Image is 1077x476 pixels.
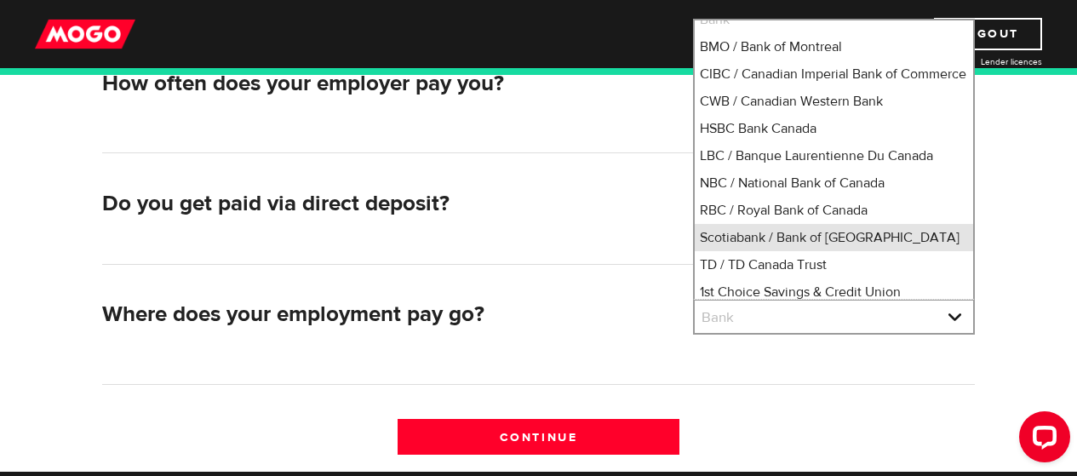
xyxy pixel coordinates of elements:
[695,224,973,251] li: Scotiabank / Bank of [GEOGRAPHIC_DATA]
[695,197,973,224] li: RBC / Royal Bank of Canada
[695,60,973,88] li: CIBC / Canadian Imperial Bank of Commerce
[934,18,1042,50] a: Logout
[695,33,973,60] li: BMO / Bank of Montreal
[695,115,973,142] li: HSBC Bank Canada
[102,71,679,97] h2: How often does your employer pay you?
[914,55,1042,68] a: Lender licences
[695,88,973,115] li: CWB / Canadian Western Bank
[695,278,973,306] li: 1st Choice Savings & Credit Union
[102,191,679,217] h2: Do you get paid via direct deposit?
[398,419,679,455] input: Continue
[695,251,973,278] li: TD / TD Canada Trust
[695,6,973,33] li: Bank
[695,142,973,169] li: LBC / Banque Laurentienne Du Canada
[102,301,679,328] h2: Where does your employment pay go?
[35,18,135,50] img: mogo_logo-11ee424be714fa7cbb0f0f49df9e16ec.png
[1005,404,1077,476] iframe: LiveChat chat widget
[695,169,973,197] li: NBC / National Bank of Canada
